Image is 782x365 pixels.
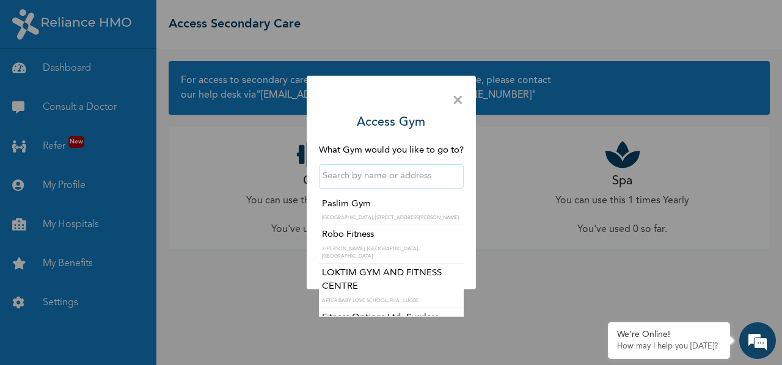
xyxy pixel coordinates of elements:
span: We're online! [71,117,169,240]
p: Paslim Gym [322,198,461,212]
img: d_794563401_company_1708531726252_794563401 [23,61,49,92]
h3: Access Gym [357,114,425,132]
span: What Gym would you like to go to? [319,146,464,155]
p: Robo Fitness [322,228,461,242]
p: How may I help you today? [617,342,721,352]
span: Conversation [6,324,120,333]
div: FAQs [120,303,233,341]
div: Chat with us now [64,68,205,84]
span: × [452,88,464,114]
div: We're Online! [617,330,721,340]
p: [GEOGRAPHIC_DATA], [STREET_ADDRESS][PERSON_NAME] [322,214,461,222]
textarea: Type your message and hit 'Enter' [6,260,233,303]
input: Search by name or address [319,164,464,189]
p: AFTER BABY LOVE SCHOOL, FHA , LUGBE [322,297,461,305]
p: 2 [PERSON_NAME], [GEOGRAPHIC_DATA]- [GEOGRAPHIC_DATA] [322,245,461,260]
div: Minimize live chat window [200,6,230,35]
p: LOKTIM GYM AND FITNESS CENTRE [322,267,461,294]
p: Fitness Options Ltd- Surulere [322,311,461,325]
